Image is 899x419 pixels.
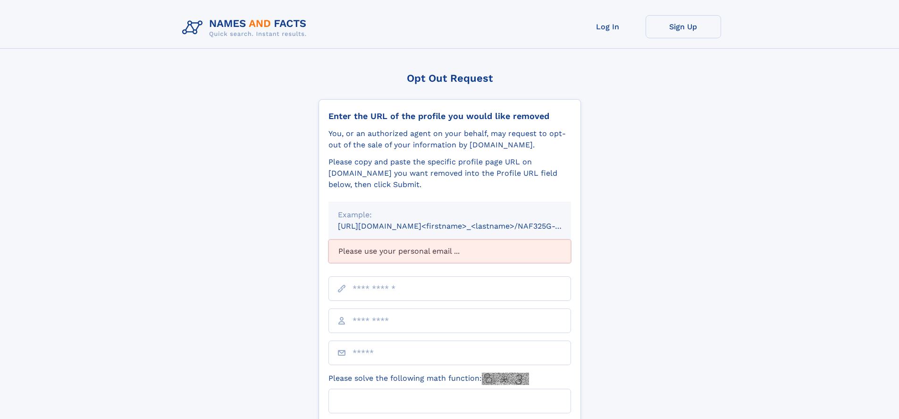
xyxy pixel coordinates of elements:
label: Please solve the following math function: [328,373,529,385]
div: Opt Out Request [319,72,581,84]
div: You, or an authorized agent on your behalf, may request to opt-out of the sale of your informatio... [328,128,571,151]
div: Please use your personal email ... [328,239,571,263]
a: Log In [570,15,646,38]
div: Example: [338,209,562,221]
div: Enter the URL of the profile you would like removed [328,111,571,121]
a: Sign Up [646,15,721,38]
img: Logo Names and Facts [178,15,314,41]
div: Please copy and paste the specific profile page URL on [DOMAIN_NAME] you want removed into the Pr... [328,156,571,190]
small: [URL][DOMAIN_NAME]<firstname>_<lastname>/NAF325G-xxxxxxxx [338,222,589,231]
